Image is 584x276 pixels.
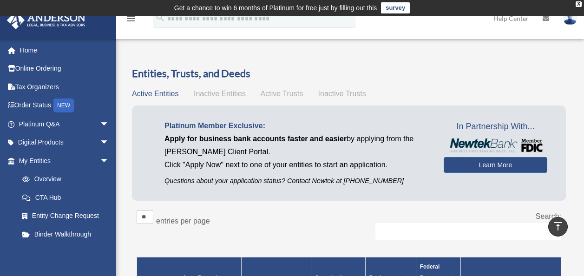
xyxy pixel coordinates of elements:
[13,225,118,243] a: Binder Walkthrough
[132,66,566,81] h3: Entities, Trusts, and Deeds
[100,151,118,171] span: arrow_drop_down
[164,158,430,171] p: Click "Apply Now" next to one of your entities to start an application.
[164,132,430,158] p: by applying from the [PERSON_NAME] Client Portal.
[576,1,582,7] div: close
[100,133,118,152] span: arrow_drop_down
[7,151,118,170] a: My Entitiesarrow_drop_down
[155,13,165,23] i: search
[548,217,568,237] a: vertical_align_top
[261,90,303,98] span: Active Trusts
[7,59,123,78] a: Online Ordering
[381,2,410,13] a: survey
[125,13,137,24] i: menu
[7,115,123,133] a: Platinum Q&Aarrow_drop_down
[444,157,547,173] a: Learn More
[100,115,118,134] span: arrow_drop_down
[7,41,123,59] a: Home
[7,96,123,115] a: Order StatusNEW
[13,207,118,225] a: Entity Change Request
[13,243,118,262] a: My Blueprint
[7,78,123,96] a: Tax Organizers
[318,90,366,98] span: Inactive Trusts
[164,135,347,143] span: Apply for business bank accounts faster and easier
[4,11,88,29] img: Anderson Advisors Platinum Portal
[448,138,543,152] img: NewtekBankLogoSM.png
[563,12,577,25] img: User Pic
[536,212,561,220] label: Search:
[7,133,123,152] a: Digital Productsarrow_drop_down
[194,90,246,98] span: Inactive Entities
[164,175,430,187] p: Questions about your application status? Contact Newtek at [PHONE_NUMBER]
[174,2,377,13] div: Get a chance to win 6 months of Platinum for free just by filling out this
[13,188,118,207] a: CTA Hub
[164,119,430,132] p: Platinum Member Exclusive:
[13,170,114,189] a: Overview
[132,90,178,98] span: Active Entities
[552,221,564,232] i: vertical_align_top
[53,99,74,112] div: NEW
[125,16,137,24] a: menu
[156,217,210,225] label: entries per page
[444,119,547,134] span: In Partnership With...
